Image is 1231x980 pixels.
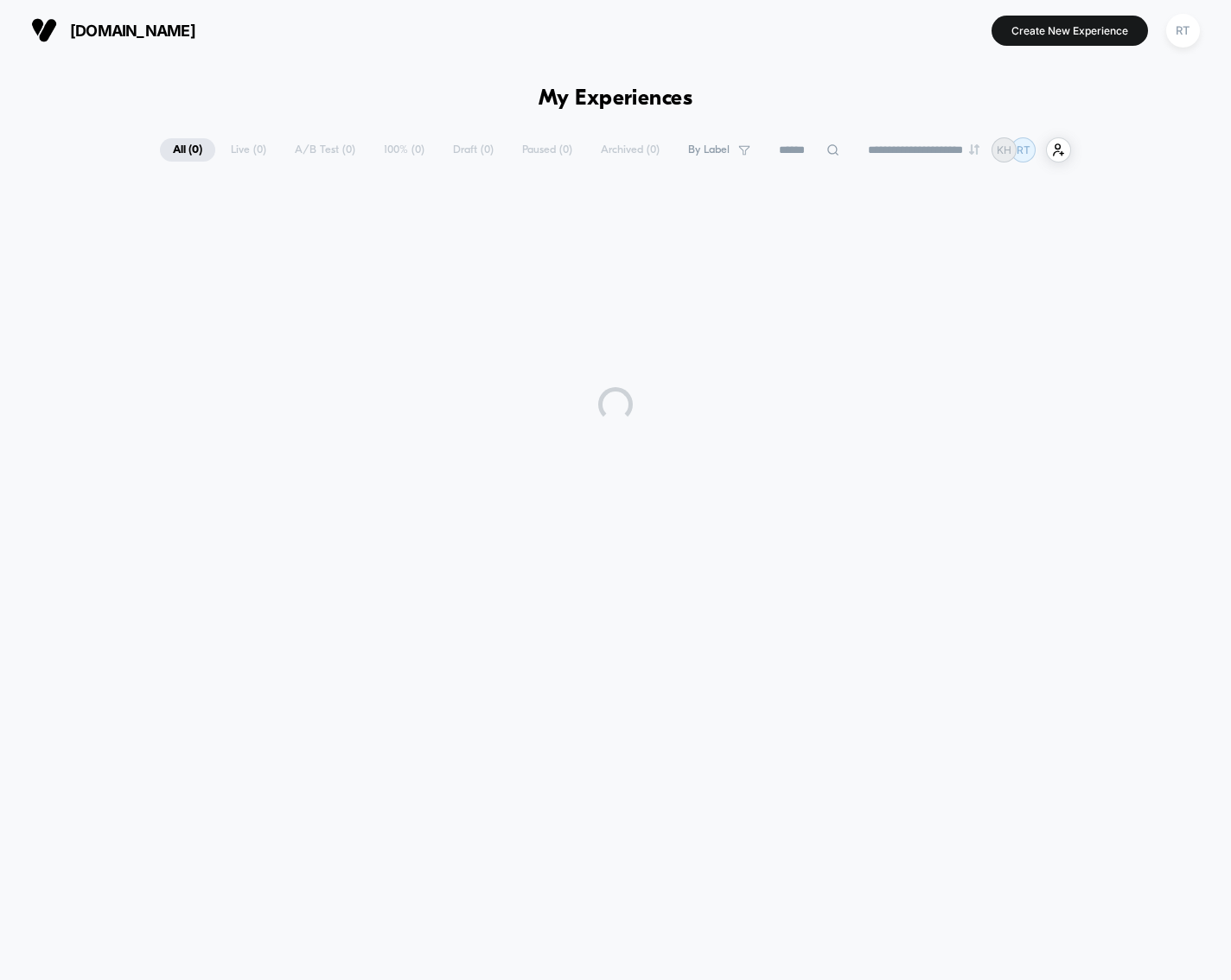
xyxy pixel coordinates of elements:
[1017,143,1030,156] p: RT
[160,138,215,162] span: All ( 0 )
[992,16,1148,46] button: Create New Experience
[969,144,979,155] img: end
[539,86,693,111] h1: My Experiences
[26,16,201,44] button: [DOMAIN_NAME]
[1161,13,1205,48] button: RT
[31,17,57,43] img: Visually logo
[70,22,195,40] span: [DOMAIN_NAME]
[688,143,730,156] span: By Label
[997,143,1011,156] p: KH
[1166,14,1200,48] div: RT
